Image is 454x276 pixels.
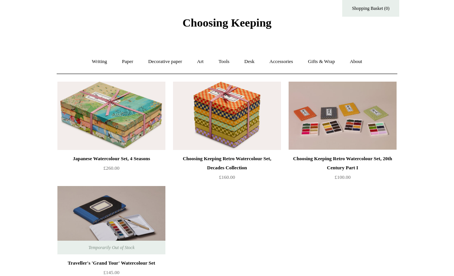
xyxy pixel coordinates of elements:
span: Choosing Keeping [183,16,271,29]
span: £260.00 [103,165,119,171]
img: Choosing Keeping Retro Watercolour Set, 20th Century Part I [289,82,397,150]
a: Choosing Keeping Retro Watercolour Set, Decades Collection Choosing Keeping Retro Watercolour Set... [173,82,281,150]
a: Gifts & Wrap [301,52,342,72]
div: Japanese Watercolour Set, 4 Seasons [59,154,164,163]
span: Temporarily Out of Stock [81,241,142,254]
a: Choosing Keeping [183,22,271,28]
a: Traveller's 'Grand Tour' Watercolour Set Traveller's 'Grand Tour' Watercolour Set Temporarily Out... [57,186,165,254]
span: £145.00 [103,270,119,275]
a: Accessories [263,52,300,72]
a: Japanese Watercolour Set, 4 Seasons Japanese Watercolour Set, 4 Seasons [57,82,165,150]
img: Japanese Watercolour Set, 4 Seasons [57,82,165,150]
a: Writing [85,52,114,72]
a: About [343,52,369,72]
div: Traveller's 'Grand Tour' Watercolour Set [59,259,164,268]
img: Traveller's 'Grand Tour' Watercolour Set [57,186,165,254]
a: Art [190,52,210,72]
a: Choosing Keeping Retro Watercolour Set, 20th Century Part I £100.00 [289,154,397,185]
span: £100.00 [335,174,351,180]
a: Japanese Watercolour Set, 4 Seasons £260.00 [57,154,165,185]
a: Tools [212,52,237,72]
a: Desk [238,52,262,72]
div: Choosing Keeping Retro Watercolour Set, Decades Collection [175,154,279,172]
a: Choosing Keeping Retro Watercolour Set, Decades Collection £160.00 [173,154,281,185]
span: £160.00 [219,174,235,180]
div: Choosing Keeping Retro Watercolour Set, 20th Century Part I [290,154,395,172]
a: Choosing Keeping Retro Watercolour Set, 20th Century Part I Choosing Keeping Retro Watercolour Se... [289,82,397,150]
img: Choosing Keeping Retro Watercolour Set, Decades Collection [173,82,281,150]
a: Decorative paper [141,52,189,72]
a: Paper [115,52,140,72]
